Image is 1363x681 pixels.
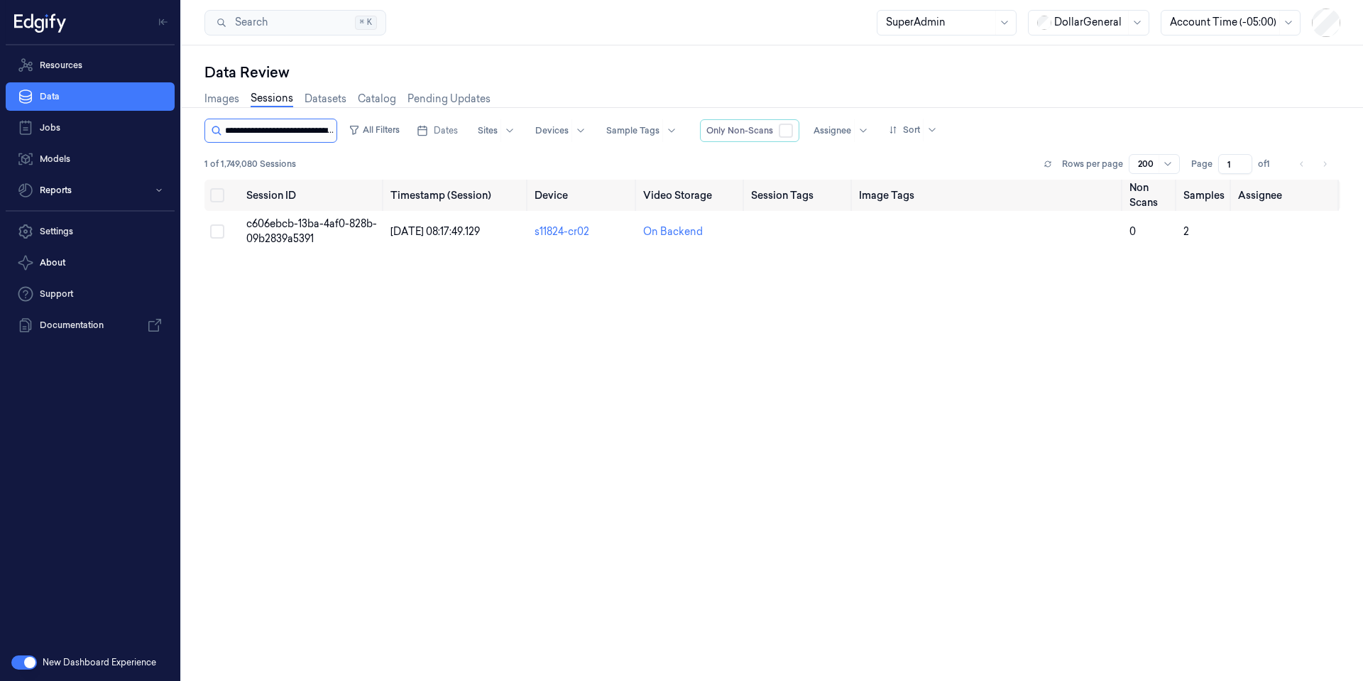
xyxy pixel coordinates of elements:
[1124,180,1178,211] th: Non Scans
[407,92,491,107] a: Pending Updates
[1232,180,1340,211] th: Assignee
[241,180,385,211] th: Session ID
[1129,225,1136,238] span: 0
[229,15,268,30] span: Search
[152,11,175,33] button: Toggle Navigation
[411,119,464,142] button: Dates
[1258,158,1281,170] span: of 1
[204,158,296,170] span: 1 of 1,749,080 Sessions
[643,224,703,239] a: On Backend
[6,311,175,339] a: Documentation
[6,217,175,246] a: Settings
[343,119,405,141] button: All Filters
[358,92,396,107] a: Catalog
[6,176,175,205] button: Reports
[529,180,637,211] th: Device
[1292,154,1335,174] nav: pagination
[210,188,224,202] button: Select all
[204,62,1340,82] div: Data Review
[1183,225,1189,238] span: 2
[1062,158,1123,170] p: Rows per page
[204,10,386,36] button: Search⌘K
[305,92,346,107] a: Datasets
[637,180,745,211] th: Video Storage
[6,249,175,277] button: About
[204,92,239,107] a: Images
[6,51,175,80] a: Resources
[1178,180,1232,211] th: Samples
[1191,158,1213,170] span: Page
[535,225,589,238] a: s11824-cr02
[6,145,175,173] a: Models
[385,180,529,211] th: Timestamp (Session)
[251,91,293,107] a: Sessions
[6,280,175,308] a: Support
[706,124,773,137] span: Only Non-Scans
[6,114,175,142] a: Jobs
[6,82,175,111] a: Data
[434,124,458,137] span: Dates
[246,217,377,245] span: c606ebcb-13ba-4af0-828b-09b2839a5391
[853,180,1124,211] th: Image Tags
[210,224,224,239] button: Select row
[390,225,480,238] span: [DATE] 08:17:49.129
[745,180,853,211] th: Session Tags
